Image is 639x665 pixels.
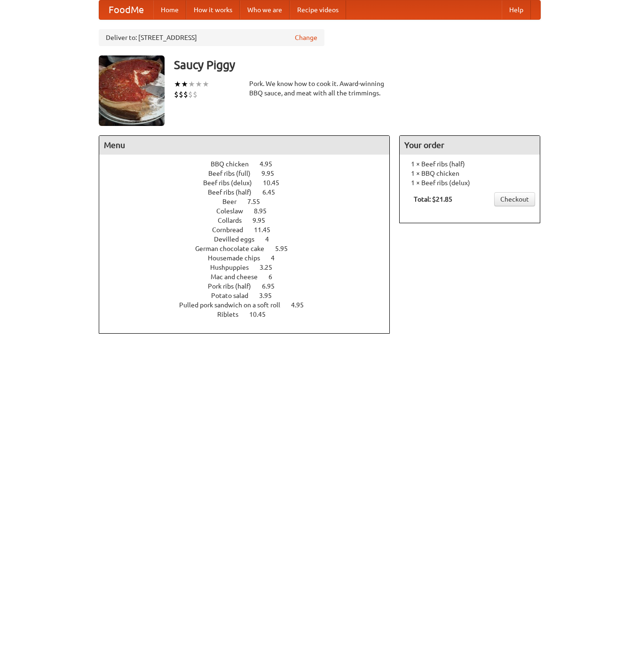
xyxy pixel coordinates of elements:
[218,217,251,224] span: Collards
[295,33,317,42] a: Change
[262,282,284,290] span: 6.95
[195,245,274,252] span: German chocolate cake
[208,282,292,290] a: Pork ribs (half) 6.95
[217,311,283,318] a: Riblets 10.45
[217,311,248,318] span: Riblets
[254,226,280,234] span: 11.45
[179,301,290,309] span: Pulled pork sandwich on a soft roll
[188,79,195,89] li: ★
[275,245,297,252] span: 5.95
[188,89,193,100] li: $
[291,301,313,309] span: 4.95
[203,179,297,187] a: Beef ribs (delux) 10.45
[195,79,202,89] li: ★
[211,292,289,299] a: Potato salad 3.95
[208,188,292,196] a: Beef ribs (half) 6.45
[260,264,282,271] span: 3.25
[263,179,289,187] span: 10.45
[181,79,188,89] li: ★
[261,170,284,177] span: 9.95
[174,89,179,100] li: $
[210,264,290,271] a: Hushpuppies 3.25
[183,89,188,100] li: $
[222,198,277,205] a: Beer 7.55
[260,160,282,168] span: 4.95
[414,196,452,203] b: Total: $21.85
[208,170,260,177] span: Beef ribs (full)
[494,192,535,206] a: Checkout
[216,207,284,215] a: Coleslaw 8.95
[174,55,541,74] h3: Saucy Piggy
[202,79,209,89] li: ★
[216,207,252,215] span: Coleslaw
[99,55,165,126] img: angular.jpg
[211,273,267,281] span: Mac and cheese
[290,0,346,19] a: Recipe videos
[211,292,258,299] span: Potato salad
[214,235,264,243] span: Devilled eggs
[208,254,292,262] a: Housemade chips 4
[404,159,535,169] li: 1 × Beef ribs (half)
[153,0,186,19] a: Home
[193,89,197,100] li: $
[259,292,281,299] span: 3.95
[247,198,269,205] span: 7.55
[208,188,261,196] span: Beef ribs (half)
[179,89,183,100] li: $
[99,136,390,155] h4: Menu
[252,217,275,224] span: 9.95
[222,198,246,205] span: Beer
[400,136,540,155] h4: Your order
[208,254,269,262] span: Housemade chips
[254,207,276,215] span: 8.95
[179,301,321,309] a: Pulled pork sandwich on a soft roll 4.95
[211,160,258,168] span: BBQ chicken
[265,235,278,243] span: 4
[214,235,286,243] a: Devilled eggs 4
[249,79,390,98] div: Pork. We know how to cook it. Award-winning BBQ sauce, and meat with all the trimmings.
[218,217,283,224] a: Collards 9.95
[211,273,290,281] a: Mac and cheese 6
[212,226,288,234] a: Cornbread 11.45
[404,178,535,188] li: 1 × Beef ribs (delux)
[211,160,290,168] a: BBQ chicken 4.95
[203,179,261,187] span: Beef ribs (delux)
[208,170,292,177] a: Beef ribs (full) 9.95
[212,226,252,234] span: Cornbread
[195,245,305,252] a: German chocolate cake 5.95
[262,188,284,196] span: 6.45
[271,254,284,262] span: 4
[208,282,260,290] span: Pork ribs (half)
[240,0,290,19] a: Who we are
[99,29,324,46] div: Deliver to: [STREET_ADDRESS]
[174,79,181,89] li: ★
[404,169,535,178] li: 1 × BBQ chicken
[99,0,153,19] a: FoodMe
[249,311,275,318] span: 10.45
[502,0,531,19] a: Help
[186,0,240,19] a: How it works
[210,264,258,271] span: Hushpuppies
[268,273,282,281] span: 6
